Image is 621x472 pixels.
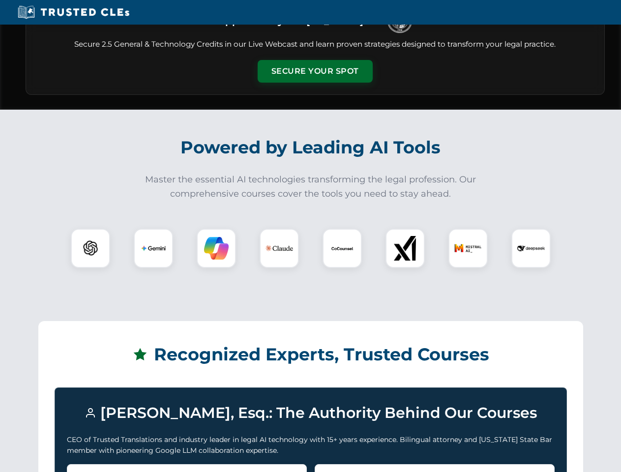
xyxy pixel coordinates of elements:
[67,434,555,456] p: CEO of Trusted Translations and industry leader in legal AI technology with 15+ years experience....
[454,235,482,262] img: Mistral AI Logo
[258,60,373,83] button: Secure Your Spot
[141,236,166,261] img: Gemini Logo
[38,130,583,165] h2: Powered by Leading AI Tools
[55,337,567,372] h2: Recognized Experts, Trusted Courses
[330,236,355,261] img: CoCounsel Logo
[197,229,236,268] div: Copilot
[385,229,425,268] div: xAI
[71,229,110,268] div: ChatGPT
[76,234,105,263] img: ChatGPT Logo
[517,235,545,262] img: DeepSeek Logo
[134,229,173,268] div: Gemini
[323,229,362,268] div: CoCounsel
[67,400,555,426] h3: [PERSON_NAME], Esq.: The Authority Behind Our Courses
[15,5,132,20] img: Trusted CLEs
[266,235,293,262] img: Claude Logo
[393,236,417,261] img: xAI Logo
[260,229,299,268] div: Claude
[38,39,592,50] p: Secure 2.5 General & Technology Credits in our Live Webcast and learn proven strategies designed ...
[139,173,483,201] p: Master the essential AI technologies transforming the legal profession. Our comprehensive courses...
[204,236,229,261] img: Copilot Logo
[511,229,551,268] div: DeepSeek
[448,229,488,268] div: Mistral AI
